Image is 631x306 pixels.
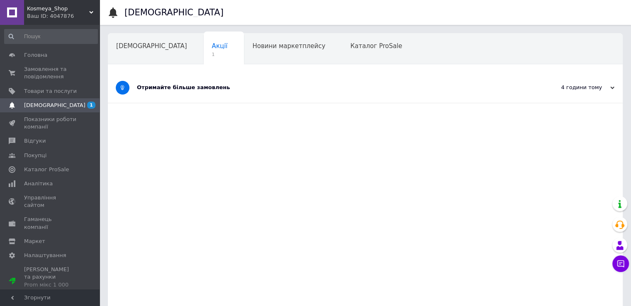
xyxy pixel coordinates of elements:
span: Аналітика [24,180,53,187]
div: Отримайте більше замовлень [137,84,531,91]
span: Товари та послуги [24,87,77,95]
span: [DEMOGRAPHIC_DATA] [116,42,187,50]
input: Пошук [4,29,98,44]
span: Каталог ProSale [350,42,402,50]
span: Новини маркетплейсу [252,42,325,50]
span: Kosmeya_Shop [27,5,89,12]
span: Налаштування [24,252,66,259]
span: Маркет [24,238,45,245]
div: Prom мікс 1 000 (13 місяців) [24,281,77,296]
span: Каталог ProSale [24,166,69,173]
span: [DEMOGRAPHIC_DATA] [24,102,85,109]
button: Чат з покупцем [612,255,629,272]
div: 4 години тому [531,84,614,91]
span: [PERSON_NAME] та рахунки [24,266,77,296]
span: Головна [24,51,47,59]
span: Відгуки [24,137,46,145]
div: Ваш ID: 4047876 [27,12,100,20]
span: Гаманець компанії [24,216,77,231]
span: Показники роботи компанії [24,116,77,131]
span: Акції [212,42,228,50]
h1: [DEMOGRAPHIC_DATA] [124,7,224,17]
span: Покупці [24,152,46,159]
span: Замовлення та повідомлення [24,66,77,80]
span: 1 [212,51,228,58]
span: 1 [87,102,95,109]
span: Управління сайтом [24,194,77,209]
